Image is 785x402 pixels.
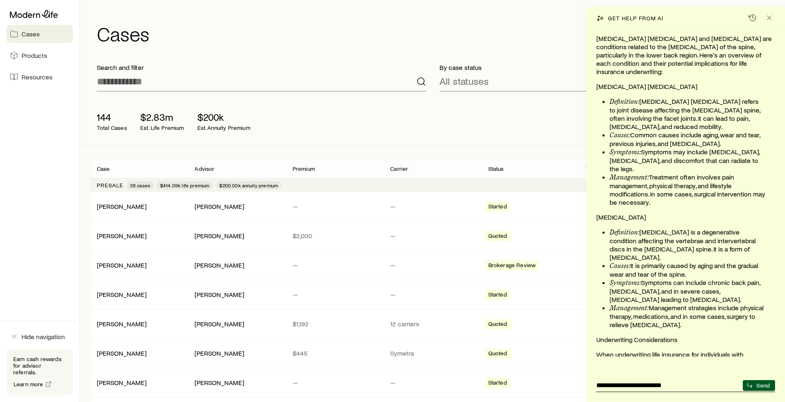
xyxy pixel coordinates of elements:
p: Advisor [194,165,214,172]
div: [PERSON_NAME] [194,320,244,328]
a: Resources [7,68,73,86]
span: 38 cases [130,182,150,189]
p: Total Cases [97,124,127,131]
p: — [390,290,475,299]
button: Hide navigation [7,328,73,346]
p: Carrier [390,165,408,172]
span: Quoted [488,350,507,359]
div: Earn cash rewards for advisor referrals.Learn more [7,349,73,395]
p: When underwriting life insurance for individuals with [MEDICAL_DATA] [MEDICAL_DATA] or [MEDICAL_D... [596,350,775,375]
li: It is primarily caused by aging and the gradual wear and tear of the spine. [610,261,765,278]
h3: Underwriting Considerations [596,335,775,344]
span: Quoted [488,232,507,241]
p: $200k [197,111,250,123]
button: Close [763,12,775,24]
span: Started [488,291,507,300]
li: Management strategies include physical therapy, medications, and in some cases, surgery to reliev... [610,304,765,329]
span: Resources [22,73,53,81]
a: [PERSON_NAME] [97,320,146,328]
p: — [390,261,475,269]
div: [PERSON_NAME] [194,290,244,299]
h3: [MEDICAL_DATA] [MEDICAL_DATA] [596,82,775,91]
span: $200.00k annuity premium [219,182,278,189]
span: Hide navigation [22,333,65,341]
button: Send [743,380,775,391]
span: Learn more [14,381,43,387]
p: Earn cash rewards for advisor referrals. [13,356,66,376]
p: Get help from AI [608,15,663,22]
p: — [390,202,475,211]
span: Started [488,379,507,388]
p: Case [97,165,110,172]
strong: Management: [610,173,649,181]
div: [PERSON_NAME] [97,349,146,358]
div: [PERSON_NAME] [97,320,146,328]
strong: Management: [610,304,649,312]
div: [PERSON_NAME] [97,261,146,270]
p: $445 [293,349,377,357]
p: — [390,378,475,387]
div: [PERSON_NAME] [97,202,146,211]
p: Status [488,165,504,172]
a: Products [7,46,73,65]
p: $2,000 [293,232,377,240]
strong: Definition: [610,98,639,105]
li: Common causes include aging, wear and tear, previous injuries, and [MEDICAL_DATA]. [610,131,765,148]
p: $1,192 [293,320,377,328]
p: Symetra [390,349,475,357]
p: Est. Annuity Premium [197,124,250,131]
div: [PERSON_NAME] [194,202,244,211]
p: — [293,261,377,269]
a: [PERSON_NAME] [97,349,146,357]
h1: Cases [97,24,775,43]
p: 144 [97,111,127,123]
strong: Symptoms: [610,279,641,287]
a: [PERSON_NAME] [97,290,146,298]
h3: [MEDICAL_DATA] [596,213,775,221]
span: Cases [22,30,40,38]
span: Products [22,51,47,60]
a: [PERSON_NAME] [97,232,146,239]
span: Started [488,203,507,212]
div: [PERSON_NAME] [97,290,146,299]
p: $2.83m [140,111,184,123]
p: Presale [97,182,123,189]
a: [PERSON_NAME] [97,202,146,210]
p: 12 carriers [390,320,475,328]
li: [MEDICAL_DATA] is a degenerative condition affecting the vertebrae and intervertebral discs in th... [610,228,765,261]
a: [PERSON_NAME] [97,261,146,269]
p: By case status [439,63,769,72]
span: $414.09k life premium [160,182,209,189]
p: — [293,378,377,387]
a: Cases [7,25,73,43]
div: [PERSON_NAME] [194,378,244,387]
strong: Symptoms: [610,148,641,156]
p: — [390,232,475,240]
li: Symptoms can include chronic back pain, [MEDICAL_DATA], and in severe cases, [MEDICAL_DATA] leadi... [610,278,765,304]
p: Premium [293,165,315,172]
p: [MEDICAL_DATA] [MEDICAL_DATA] and [MEDICAL_DATA] are conditions related to the [MEDICAL_DATA] of ... [596,34,775,76]
div: [PERSON_NAME] [194,349,244,358]
li: [MEDICAL_DATA] [MEDICAL_DATA] refers to joint disease affecting the [MEDICAL_DATA] spine, often i... [610,97,765,131]
p: Send [756,382,770,389]
strong: Causes: [610,262,630,270]
p: Est. Life Premium [140,124,184,131]
span: Brokerage Review [488,262,536,270]
strong: Definition: [610,228,639,236]
span: Quoted [488,321,507,329]
strong: Causes: [610,131,630,139]
li: Treatment often involves pain management, physical therapy, and lifestyle modifications. In some ... [610,173,765,206]
p: All statuses [439,75,489,87]
p: Search and filter [97,63,426,72]
li: Symptoms may include [MEDICAL_DATA], [MEDICAL_DATA], and discomfort that can radiate to the legs. [610,148,765,173]
p: — [293,202,377,211]
div: [PERSON_NAME] [194,261,244,270]
p: — [293,290,377,299]
div: [PERSON_NAME] [194,232,244,240]
a: [PERSON_NAME] [97,378,146,386]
